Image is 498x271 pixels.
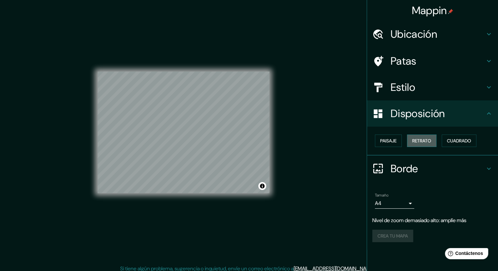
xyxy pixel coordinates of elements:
div: A4 [375,198,414,209]
font: Disposición [391,107,445,120]
font: Tamaño [375,193,388,198]
button: Retrato [407,135,436,147]
font: A4 [375,200,381,207]
font: Borde [391,162,418,176]
font: Estilo [391,80,415,94]
font: Mappin [412,4,447,17]
div: Ubicación [367,21,498,47]
div: Disposición [367,100,498,127]
canvas: Mapa [98,72,269,193]
div: Borde [367,156,498,182]
div: Estilo [367,74,498,100]
button: Activar o desactivar atribución [258,182,266,190]
font: Retrato [412,138,431,144]
button: Paisaje [375,135,402,147]
div: Patas [367,48,498,74]
font: Ubicación [391,27,437,41]
font: Paisaje [380,138,397,144]
font: Nivel de zoom demasiado alto: amplíe más [372,217,466,224]
font: Patas [391,54,416,68]
font: Cuadrado [447,138,471,144]
button: Cuadrado [442,135,476,147]
iframe: Lanzador de widgets de ayuda [440,245,491,264]
img: pin-icon.png [448,9,453,14]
